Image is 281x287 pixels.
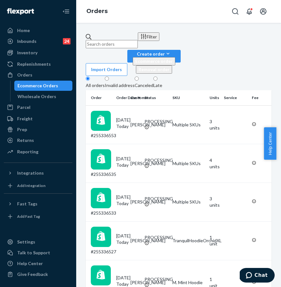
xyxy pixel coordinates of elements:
[130,95,140,100] div: Customer
[135,82,153,89] div: Canceled
[138,32,159,41] button: Filter
[153,82,162,89] div: Late
[257,5,270,18] button: Open account menu
[17,137,34,143] div: Returns
[144,276,167,283] div: PROCESSING
[4,114,72,124] a: Freight
[17,201,37,207] div: Fast Tags
[249,90,271,105] th: Fee
[172,237,204,244] div: TranquilHoodieOrchidXL
[4,211,72,222] a: Add Fast Tag
[135,58,173,64] span: Ecommerce order
[17,38,37,44] div: Inbounds
[86,40,138,48] input: Search orders
[144,196,167,202] div: PROCESSING
[4,102,72,112] a: Parcel
[133,57,175,65] button: Ecommerce order
[142,90,170,105] th: Status
[128,221,142,260] td: [PERSON_NAME]
[4,147,72,157] a: Reporting
[91,227,111,255] div: #255336527
[127,50,181,63] button: Create orderEcommerce orderRemoval order
[128,183,142,222] td: [PERSON_NAME]
[91,111,111,139] div: #255336553
[4,25,72,36] a: Home
[4,48,72,58] a: Inventory
[4,36,72,46] a: Inbounds24
[81,2,113,21] ol: breadcrumbs
[114,90,128,105] th: Order Date
[7,8,34,15] img: Flexport logo
[4,168,72,178] button: Integrations
[86,82,105,89] div: All orders
[264,127,276,160] button: Help Center
[17,149,38,155] div: Reporting
[4,124,72,135] a: Prep
[133,50,175,57] div: Create order
[17,170,44,176] div: Integrations
[170,105,207,144] td: Multiple SKUs
[17,50,37,56] div: Inventory
[116,156,125,168] div: [DATE]
[105,77,109,81] input: Invalid address
[144,157,167,164] div: PROCESSING
[229,5,242,18] button: Open Search Box
[135,77,139,81] input: Canceled
[116,117,125,130] div: [DATE]
[207,144,221,183] td: 4 units
[17,93,56,100] div: Wholesale Orders
[144,118,167,125] div: PROCESSING
[240,268,275,284] iframe: Opens a widget where you can chat to one of our agents
[14,91,73,102] a: Wholesale Orders
[86,8,108,15] a: Orders
[140,33,157,40] div: Filter
[172,279,204,286] div: M. Mint Hoodie
[86,90,114,105] th: Order
[86,63,127,76] button: Import Orders
[116,239,125,245] p: Today
[17,183,45,188] div: Add Integration
[128,105,142,144] td: [PERSON_NAME]
[17,260,43,267] div: Help Center
[207,221,221,260] td: 1 unit
[105,82,135,89] div: Invalid address
[128,144,142,183] td: [PERSON_NAME]
[170,144,207,183] td: Multiple SKUs
[4,199,72,209] button: Fast Tags
[221,90,249,105] th: Service
[17,116,33,122] div: Freight
[17,27,30,34] div: Home
[4,237,72,247] a: Settings
[91,149,111,177] div: #255336535
[17,104,30,110] div: Parcel
[116,162,125,168] p: Today
[138,67,170,72] span: Removal order
[4,59,72,69] a: Replenishments
[207,90,221,105] th: Units
[17,250,50,256] div: Talk to Support
[4,135,72,145] a: Returns
[4,70,72,80] a: Orders
[4,258,72,269] a: Help Center
[170,183,207,222] td: Multiple SKUs
[207,183,221,222] td: 3 units
[116,123,125,130] p: Today
[170,90,207,105] th: SKU
[17,61,51,67] div: Replenishments
[116,194,125,207] div: [DATE]
[17,239,35,245] div: Settings
[144,234,167,241] div: PROCESSING
[4,269,72,279] button: Give Feedback
[63,38,70,44] div: 24
[17,83,58,89] div: Ecommerce Orders
[243,5,256,18] button: Open notifications
[86,77,90,81] input: All orders
[14,81,73,91] a: Ecommerce Orders
[17,271,48,277] div: Give Feedback
[136,65,172,74] button: Removal order
[116,200,125,207] p: Today
[60,5,72,18] button: Close Navigation
[91,188,111,216] div: #255336533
